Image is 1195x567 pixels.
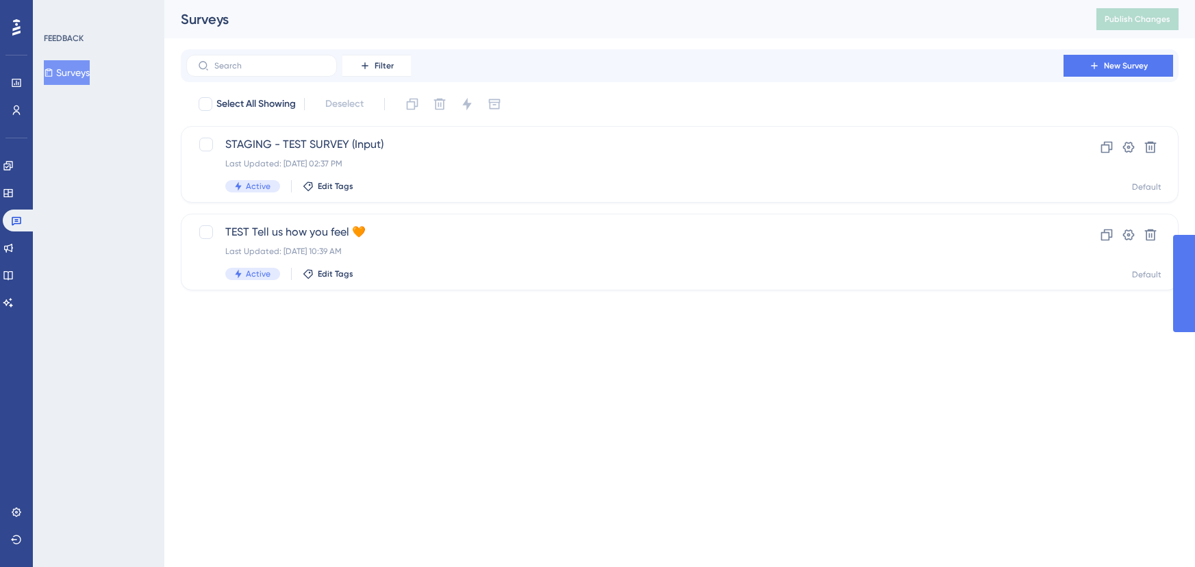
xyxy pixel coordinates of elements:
[44,60,90,85] button: Surveys
[181,10,1062,29] div: Surveys
[225,158,1024,169] div: Last Updated: [DATE] 02:37 PM
[342,55,411,77] button: Filter
[375,60,394,71] span: Filter
[1137,513,1179,554] iframe: To enrich screen reader interactions, please activate Accessibility in Grammarly extension settings
[1132,269,1161,280] div: Default
[1132,181,1161,192] div: Default
[1064,55,1173,77] button: New Survey
[325,96,364,112] span: Deselect
[318,181,353,192] span: Edit Tags
[313,92,376,116] button: Deselect
[1104,60,1148,71] span: New Survey
[303,181,353,192] button: Edit Tags
[246,181,271,192] span: Active
[246,268,271,279] span: Active
[216,96,296,112] span: Select All Showing
[225,136,1024,153] span: STAGING - TEST SURVEY (Input)
[225,224,1024,240] span: TEST Tell us how you feel 🧡
[1105,14,1170,25] span: Publish Changes
[303,268,353,279] button: Edit Tags
[318,268,353,279] span: Edit Tags
[225,246,1024,257] div: Last Updated: [DATE] 10:39 AM
[44,33,84,44] div: FEEDBACK
[214,61,325,71] input: Search
[1096,8,1179,30] button: Publish Changes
